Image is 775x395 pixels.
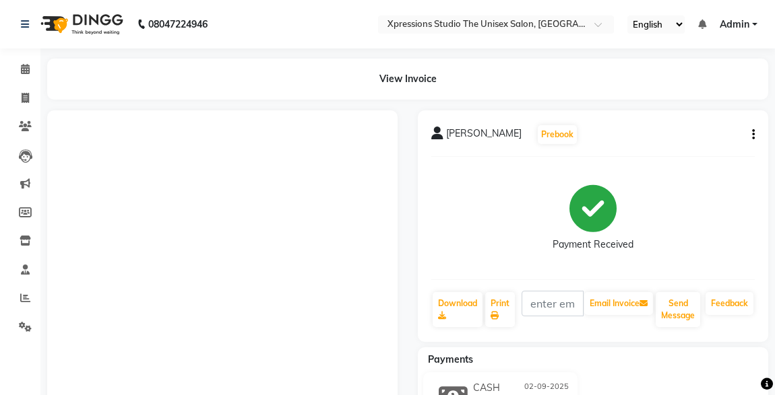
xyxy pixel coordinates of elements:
[522,291,584,316] input: enter email
[706,292,753,315] a: Feedback
[485,292,515,327] a: Print
[428,353,473,365] span: Payments
[656,292,700,327] button: Send Message
[47,59,768,100] div: View Invoice
[34,5,127,43] img: logo
[720,17,749,32] span: Admin
[553,238,633,252] div: Payment Received
[446,127,522,145] span: [PERSON_NAME]
[148,5,208,43] b: 08047224946
[473,381,500,395] span: CASH
[584,292,653,315] button: Email Invoice
[538,125,577,144] button: Prebook
[524,381,569,395] span: 02-09-2025
[433,292,483,327] a: Download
